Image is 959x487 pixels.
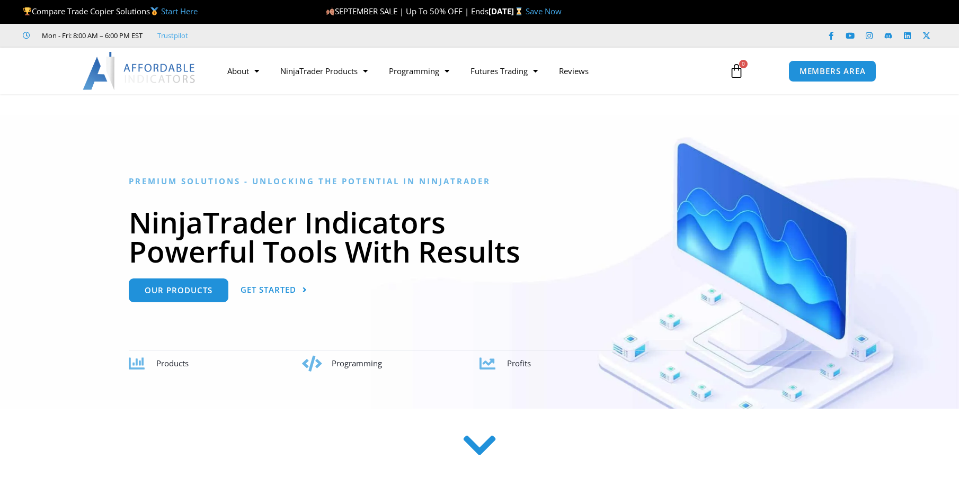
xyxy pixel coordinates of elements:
a: Save Now [526,6,562,16]
img: LogoAI | Affordable Indicators – NinjaTrader [83,52,197,90]
span: Compare Trade Copier Solutions [23,6,198,16]
a: 0 [713,56,760,86]
span: Get Started [241,286,296,294]
nav: Menu [217,59,717,83]
span: MEMBERS AREA [800,67,866,75]
span: 0 [739,60,748,68]
img: 🍂 [326,7,334,15]
h1: NinjaTrader Indicators Powerful Tools With Results [129,208,831,266]
a: Our Products [129,278,228,302]
h6: Premium Solutions - Unlocking the Potential in NinjaTrader [129,176,831,186]
strong: [DATE] [489,6,525,16]
a: About [217,59,270,83]
a: Programming [378,59,460,83]
img: 🥇 [150,7,158,15]
img: ⌛ [515,7,523,15]
a: NinjaTrader Products [270,59,378,83]
a: Start Here [161,6,198,16]
span: SEPTEMBER SALE | Up To 50% OFF | Ends [326,6,489,16]
a: Reviews [548,59,599,83]
span: Our Products [145,286,212,294]
a: Futures Trading [460,59,548,83]
span: Profits [507,358,531,368]
span: Products [156,358,189,368]
img: 🏆 [23,7,31,15]
a: Trustpilot [157,29,188,42]
a: Get Started [241,278,307,302]
span: Mon - Fri: 8:00 AM – 6:00 PM EST [39,29,143,42]
a: MEMBERS AREA [788,60,877,82]
span: Programming [332,358,382,368]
